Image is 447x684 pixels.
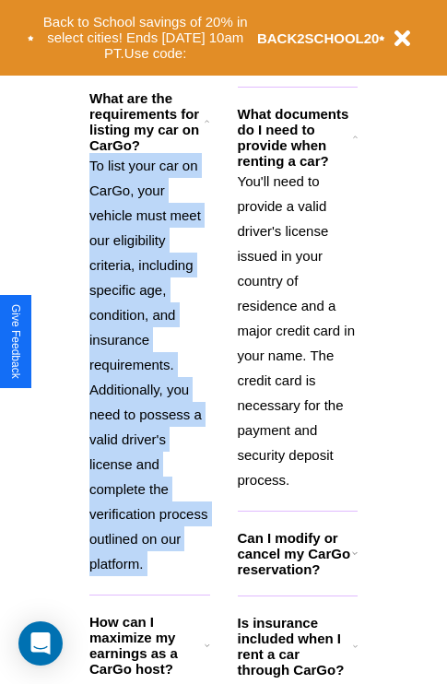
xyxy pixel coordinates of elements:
[238,615,353,678] h3: Is insurance included when I rent a car through CarGo?
[9,304,22,379] div: Give Feedback
[238,530,352,577] h3: Can I modify or cancel my CarGo reservation?
[18,621,63,666] div: Open Intercom Messenger
[89,90,205,153] h3: What are the requirements for listing my car on CarGo?
[89,614,205,677] h3: How can I maximize my earnings as a CarGo host?
[257,30,380,46] b: BACK2SCHOOL20
[34,9,257,66] button: Back to School savings of 20% in select cities! Ends [DATE] 10am PT.Use code:
[89,153,210,576] p: To list your car on CarGo, your vehicle must meet our eligibility criteria, including specific ag...
[238,169,359,492] p: You'll need to provide a valid driver's license issued in your country of residence and a major c...
[238,106,354,169] h3: What documents do I need to provide when renting a car?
